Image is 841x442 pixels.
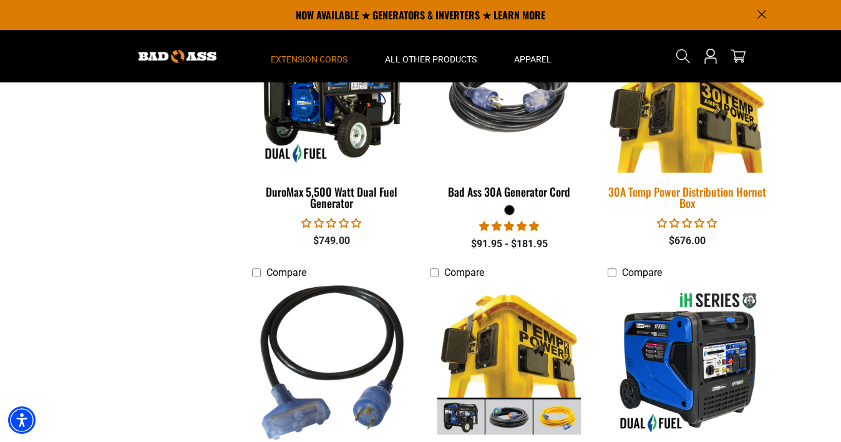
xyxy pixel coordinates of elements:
[266,267,306,278] span: Compare
[608,15,767,216] a: 30A Temp Power Distribution Hornet Box 30A Temp Power Distribution Hornet Box
[430,15,589,205] a: black Bad Ass 30A Generator Cord
[657,217,717,229] span: 0.00 stars
[253,21,411,164] img: DuroMax 5,500 Watt Dual Fuel Generator
[514,54,552,65] span: Apparel
[430,21,588,164] img: black
[430,186,589,197] div: Bad Ass 30A Generator Cord
[8,406,36,434] div: Accessibility Menu
[600,13,774,173] img: 30A Temp Power Distribution Hornet Box
[139,50,216,63] img: Bad Ass Extension Cords
[252,15,411,216] a: DuroMax 5,500 Watt Dual Fuel Generator DuroMax 5,500 Watt Dual Fuel Generator
[608,186,767,209] div: 30A Temp Power Distribution Hornet Box
[252,30,366,82] summary: Extension Cords
[608,291,766,435] img: DuroMax 7,000 Watt Dual Fuel Inverter
[608,233,767,248] div: $676.00
[495,30,570,82] summary: Apparel
[430,237,589,252] div: $91.95 - $181.95
[728,49,748,64] a: cart
[271,54,348,65] span: Extension Cords
[252,186,411,209] div: DuroMax 5,500 Watt Dual Fuel Generator
[479,220,539,232] span: 5.00 stars
[444,267,484,278] span: Compare
[430,291,588,435] img: 4-in-1 Temp Power Kit with 30A Inverter
[252,233,411,248] div: $749.00
[301,217,361,229] span: 0.00 stars
[622,267,662,278] span: Compare
[701,30,721,82] a: Open this option
[385,54,477,65] span: All Other Products
[366,30,495,82] summary: All Other Products
[253,285,411,441] img: 5 FT 10/3 SJTW Generator Cord Lited Tri Tap/L5-30P Blk
[673,46,693,66] summary: Search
